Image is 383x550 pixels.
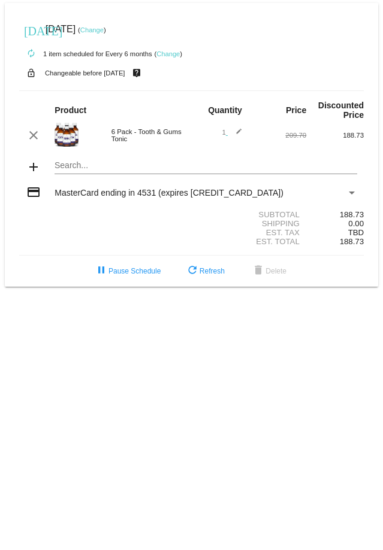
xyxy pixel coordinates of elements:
mat-icon: pause [94,264,108,278]
span: Pause Schedule [94,267,161,275]
span: Refresh [185,267,225,275]
mat-icon: live_help [129,65,144,81]
mat-select: Payment Method [55,188,357,197]
div: 209.70 [249,132,306,139]
button: Refresh [176,260,234,282]
strong: Discounted Price [318,101,364,120]
div: 6 Pack - Tooth & Gums Tonic [105,128,192,142]
mat-icon: clear [26,128,41,142]
small: ( ) [154,50,182,57]
strong: Price [286,105,306,115]
div: Subtotal [191,210,306,219]
small: 1 item scheduled for Every 6 months [19,50,152,57]
mat-icon: lock_open [24,65,38,81]
a: Change [156,50,180,57]
mat-icon: credit_card [26,185,41,199]
strong: Product [55,105,86,115]
div: Est. Tax [191,228,306,237]
a: Change [80,26,104,34]
mat-icon: [DATE] [24,23,38,37]
small: ( ) [78,26,106,34]
input: Search... [55,161,357,171]
span: TBD [348,228,364,237]
div: Shipping [191,219,306,228]
span: MasterCard ending in 4531 (expires [CREDIT_CARD_DATA]) [55,188,284,197]
mat-icon: edit [228,128,242,142]
strong: Quantity [208,105,242,115]
button: Delete [242,260,296,282]
small: Changeable before [DATE] [45,69,125,77]
span: Delete [251,267,287,275]
span: 0.00 [348,219,364,228]
img: New-Tonic-Design-1080x1080-6.png [55,123,79,147]
mat-icon: delete [251,264,266,278]
mat-icon: autorenew [24,47,38,61]
div: 188.73 [306,132,364,139]
div: 188.73 [306,210,364,219]
mat-icon: add [26,160,41,174]
span: 188.73 [340,237,364,246]
div: Est. Total [191,237,306,246]
span: 1 [222,129,242,136]
mat-icon: refresh [185,264,200,278]
button: Pause Schedule [85,260,170,282]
